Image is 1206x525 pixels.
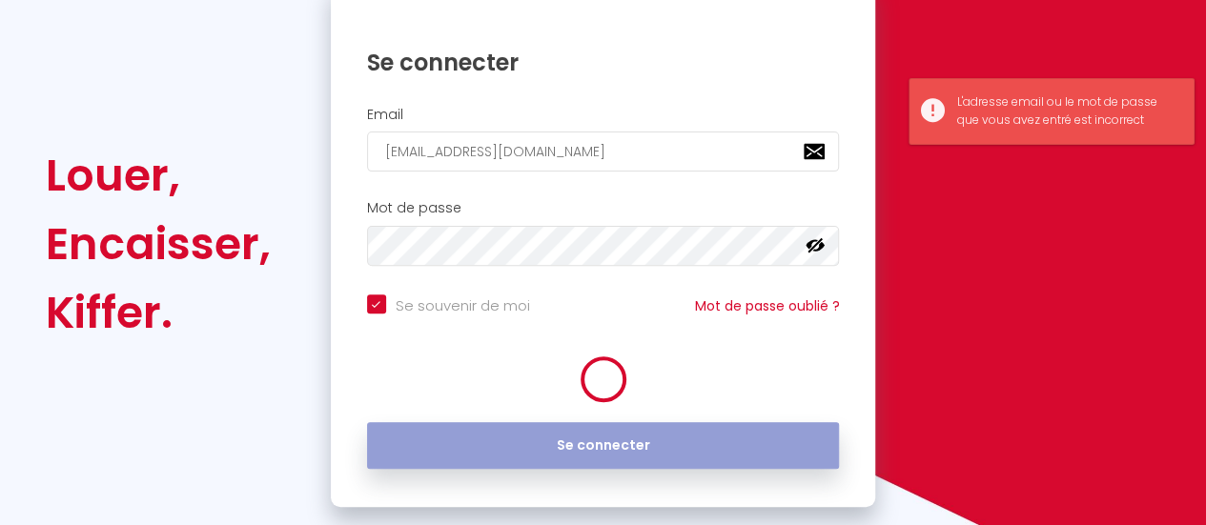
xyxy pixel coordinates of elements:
div: Kiffer. [46,278,271,347]
div: Louer, [46,141,271,210]
a: Mot de passe oublié ? [694,296,839,315]
input: Ton Email [367,131,840,172]
div: L'adresse email ou le mot de passe que vous avez entré est incorrect [957,93,1175,130]
div: Encaisser, [46,210,271,278]
h2: Email [367,107,840,123]
button: Se connecter [367,422,840,470]
h1: Se connecter [367,48,840,77]
h2: Mot de passe [367,200,840,216]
